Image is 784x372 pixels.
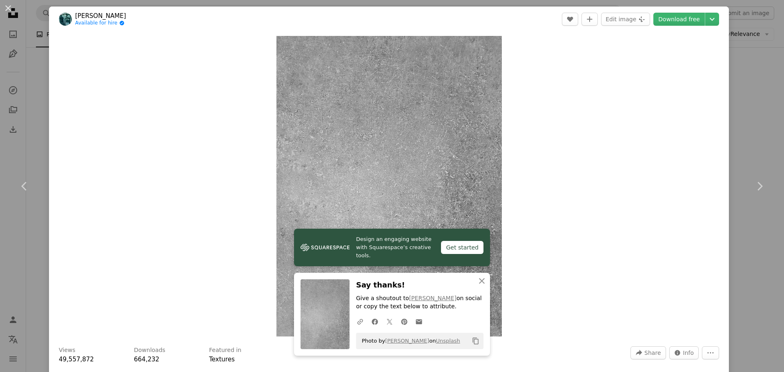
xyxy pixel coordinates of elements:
h3: Downloads [134,346,165,354]
a: Share on Pinterest [397,313,412,330]
a: Share over email [412,313,426,330]
a: Next [735,147,784,225]
button: Choose download size [705,13,719,26]
a: Unsplash [436,338,460,344]
button: Add to Collection [581,13,598,26]
span: 664,232 [134,356,159,363]
a: [PERSON_NAME] [75,12,126,20]
img: file-1606177908946-d1eed1cbe4f5image [301,241,350,254]
p: Give a shoutout to on social or copy the text below to attribute. [356,294,483,311]
a: Share on Facebook [367,313,382,330]
span: Photo by on [358,334,460,347]
a: Textures [209,356,235,363]
a: Share on Twitter [382,313,397,330]
img: a black and white photo of a concrete wall [276,36,502,336]
button: Stats about this image [669,346,699,359]
span: Design an engaging website with Squarespace’s creative tools. [356,235,434,260]
a: Available for hire [75,20,126,27]
a: Download free [653,13,705,26]
h3: Featured in [209,346,241,354]
button: Copy to clipboard [469,334,483,348]
button: More Actions [702,346,719,359]
img: Go to Yan Ots's profile [59,13,72,26]
span: Info [683,347,694,359]
a: [PERSON_NAME] [409,295,457,301]
h3: Views [59,346,76,354]
button: Like [562,13,578,26]
button: Share this image [630,346,666,359]
button: Zoom in on this image [276,36,502,336]
div: Get started [441,241,483,254]
a: [PERSON_NAME] [385,338,429,344]
a: Design an engaging website with Squarespace’s creative tools.Get started [294,229,490,266]
h3: Say thanks! [356,279,483,291]
span: 49,557,872 [59,356,94,363]
span: Share [644,347,661,359]
button: Edit image [601,13,650,26]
